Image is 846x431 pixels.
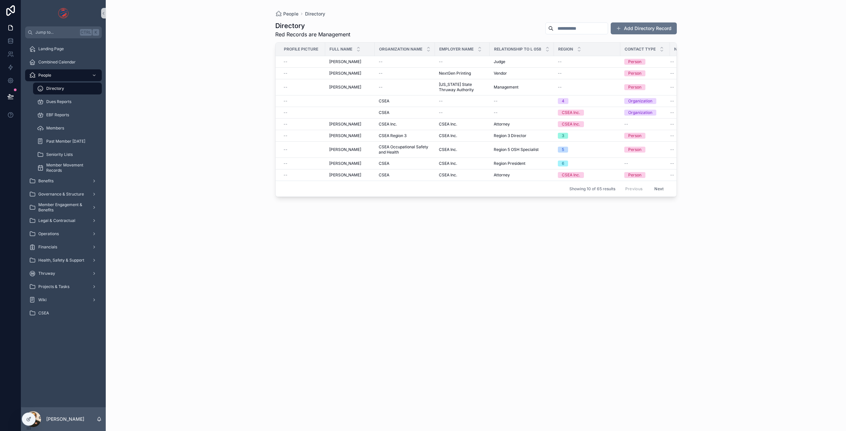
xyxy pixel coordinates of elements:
a: Management [494,85,550,90]
a: CSEA Occupational Safety and Health [379,144,431,155]
span: Region 5 OSH Specialist [494,147,539,152]
a: -- [284,122,321,127]
a: -- [284,98,321,104]
span: -- [379,85,383,90]
div: CSEA Inc. [562,121,580,127]
a: Projects & Tasks [25,281,102,293]
a: Financials [25,241,102,253]
a: CSEA Region 3 [379,133,431,138]
span: -- [670,161,674,166]
a: Operations [25,228,102,240]
a: Person [624,147,666,153]
a: Seniority Lists [33,149,102,161]
a: CSEA [379,110,431,115]
a: [PERSON_NAME] [329,71,371,76]
a: Attorney [494,172,550,178]
span: Attorney [494,122,510,127]
span: -- [284,147,288,152]
span: Region 3 Director [494,133,526,138]
a: -- [670,98,711,104]
a: -- [558,59,616,64]
a: Add Directory Record [611,22,677,34]
span: -- [494,110,498,115]
span: [PERSON_NAME] [329,133,361,138]
span: Management [494,85,519,90]
a: Region 3 Director [494,133,550,138]
a: Thruway [25,268,102,279]
a: -- [670,85,711,90]
a: [PERSON_NAME] [329,161,371,166]
a: [PERSON_NAME] [329,85,371,90]
p: [PERSON_NAME] [46,416,84,422]
span: -- [284,85,288,90]
a: Landing Page [25,43,102,55]
div: 6 [562,161,564,166]
span: CSEA [38,310,49,316]
span: -- [439,110,443,115]
span: -- [670,71,674,76]
span: Member Movement Records [46,162,95,173]
a: Governance & Structure [25,188,102,200]
div: 5 [562,147,564,153]
a: -- [284,133,321,138]
a: Vendor [494,71,550,76]
span: -- [670,85,674,90]
span: People [283,11,298,17]
a: [PERSON_NAME] [329,172,371,178]
a: -- [624,161,666,166]
a: -- [439,110,486,115]
span: -- [558,71,562,76]
a: Past Member [DATE] [33,135,102,147]
a: -- [284,147,321,152]
a: Region President [494,161,550,166]
span: [PERSON_NAME] [329,172,361,178]
span: -- [284,172,288,178]
div: Person [628,172,641,178]
a: CSEA Inc. [439,172,486,178]
a: CSEA Inc. [439,133,486,138]
span: [PERSON_NAME] [329,147,361,152]
span: Employer Name [439,47,474,52]
div: CSEA Inc. [562,110,580,116]
span: CSEA Region 3 [379,133,406,138]
span: Name Prefix [674,47,701,52]
span: Judge [494,59,505,64]
span: -- [670,133,674,138]
a: -- [284,172,321,178]
span: Red Records are Management [275,30,350,38]
span: -- [624,161,628,166]
span: -- [284,122,288,127]
span: Operations [38,231,59,236]
span: Full Name [329,47,352,52]
div: Organization [628,110,652,116]
a: 4 [558,98,616,104]
a: CSEA Inc. [558,172,616,178]
a: [PERSON_NAME] [329,122,371,127]
a: People [25,69,102,81]
span: CSEA Inc. [439,172,457,178]
a: Organization [624,98,666,104]
a: -- [670,147,711,152]
a: Member Engagement & Benefits [25,201,102,213]
span: Contact Type [625,47,656,52]
a: Benefits [25,175,102,187]
span: [PERSON_NAME] [329,161,361,166]
span: Benefits [38,178,54,184]
a: -- [670,110,711,115]
span: CSEA Inc. [379,122,397,127]
span: -- [284,110,288,115]
a: NextGen Printing [439,71,486,76]
a: -- [494,98,550,104]
span: -- [670,172,674,178]
a: Person [624,133,666,139]
span: CSEA Inc. [439,161,457,166]
span: -- [558,59,562,64]
a: CSEA Inc. [439,147,486,152]
a: -- [439,98,486,104]
span: -- [670,98,674,104]
span: -- [284,161,288,166]
h1: Directory [275,21,350,30]
span: Legal & Contractual [38,218,75,223]
span: CSEA Inc. [439,122,457,127]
